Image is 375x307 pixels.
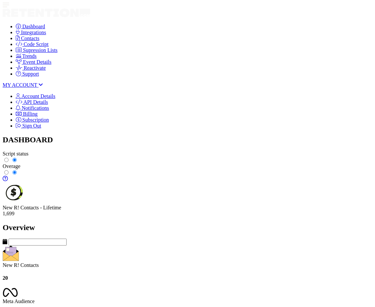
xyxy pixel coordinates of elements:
span: Supression Lists [23,47,57,53]
div: New R! Contacts [3,246,372,268]
h2: DASHBOARD [3,135,372,144]
a: Sign Out [16,123,41,129]
a: Event Details [16,59,52,65]
span: Event Details [23,59,52,65]
span: Subscription [22,117,49,123]
span: Contacts [21,35,39,41]
a: Billing [16,111,37,117]
a: Dashboard [16,24,45,29]
span: Notifications [22,105,49,111]
a: MY ACCOUNT [3,82,43,88]
a: Account Details [16,93,55,99]
img: Retention.com [3,9,90,17]
a: API Details [16,99,48,105]
img: fa-meta-2f981b61bb99beabf952f7030308934f19ce035c18b003e963880cc3fabeebb7.png [3,288,18,297]
span: Trends [22,53,37,59]
span: Integrations [21,30,46,35]
span: MY ACCOUNT [3,82,37,88]
img: fa-envelope-19ae18322b30453b285274b1b8af3d052b27d846a4fbe8435d1a52b978f639a2.png [3,246,19,261]
a: Integrations [16,30,46,35]
span: Code Script [24,41,49,47]
span: Dashboard [22,24,45,29]
a: Reactivate [16,65,46,71]
a: Support [16,71,39,77]
span: Billing [23,111,37,117]
span: Reactivate [24,65,46,71]
h4: 20 [3,275,372,281]
span: Sign Out [22,123,41,129]
a: Subscription [16,117,49,123]
a: Contacts [16,35,39,41]
div: New R! Contacts - Lifetime [3,205,372,211]
span: Account Details [21,93,55,99]
img: dollar-coin-05c43ed7efb7bc0c12610022525b4bbbb207c7efeef5aecc26f025e68dcafac9.png [3,182,24,203]
div: Meta Audience [3,288,372,304]
a: Code Script [16,41,49,47]
span: API Details [23,99,48,105]
div: 1,699 [3,211,372,217]
span: Overage [3,163,20,169]
span: Script status [3,151,29,156]
a: Supression Lists [16,47,57,53]
h2: Overview [3,223,372,232]
a: Trends [16,53,37,59]
span: Support [22,71,39,77]
a: Notifications [16,105,49,111]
